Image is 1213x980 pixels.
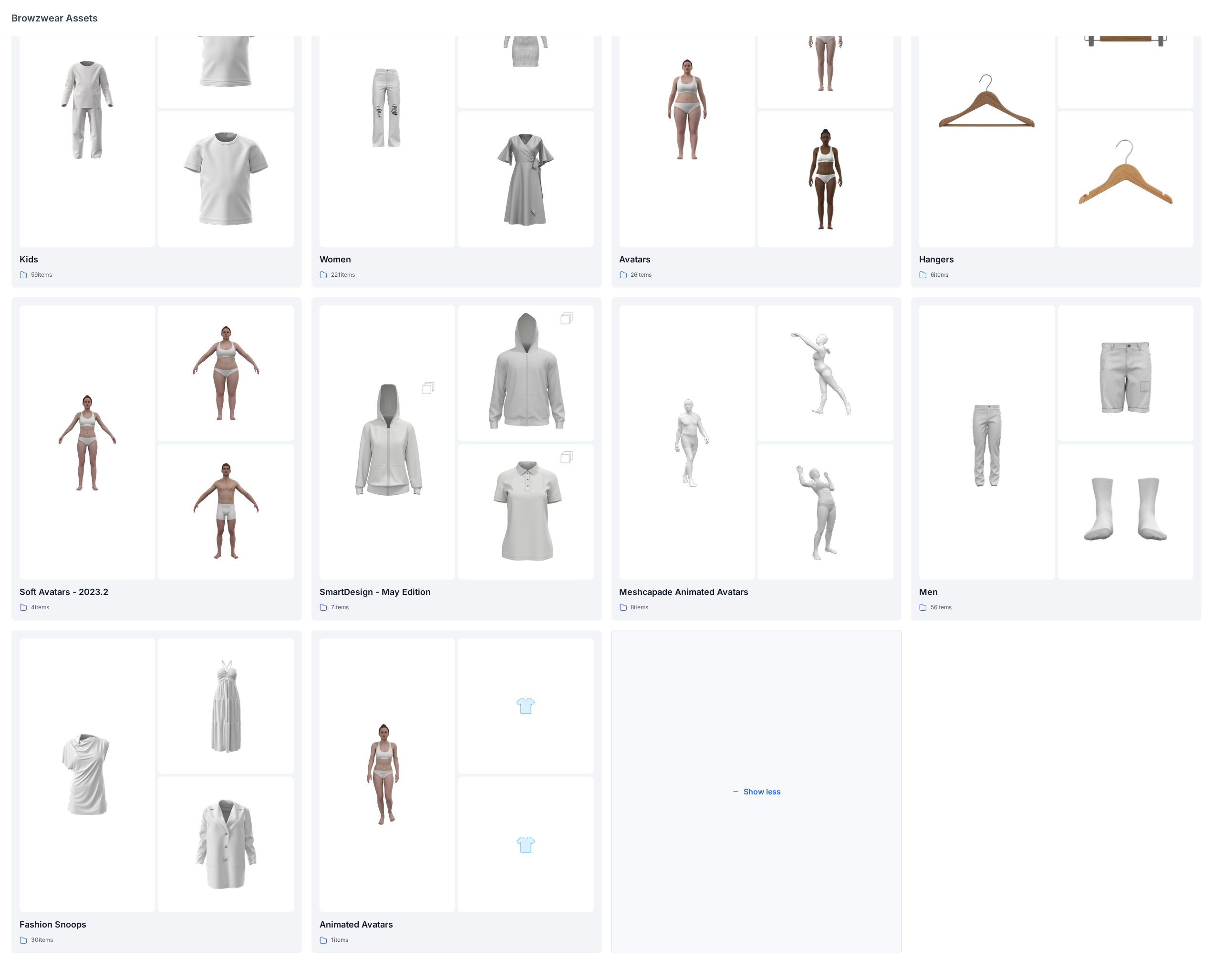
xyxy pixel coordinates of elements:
[516,696,536,716] img: folder 2
[335,364,440,521] img: folder 1
[919,585,1193,599] p: Men
[20,918,294,931] p: Fashion Snoops
[20,585,294,599] p: Soft Avatars - 2023.2
[635,57,740,162] img: folder 1
[516,835,536,855] img: folder 3
[311,630,602,953] a: folder 1folder 2folder 3Animated Avatars1items
[620,253,894,266] p: Avatars
[174,321,279,426] img: folder 2
[773,459,878,564] img: folder 3
[773,127,878,232] img: folder 3
[311,297,602,620] a: folder 1folder 2folder 3SmartDesign - May Edition7items
[635,390,740,495] img: folder 1
[473,294,578,452] img: folder 2
[320,918,594,931] p: Animated Avatars
[335,723,440,828] img: folder 1
[911,297,1202,620] a: folder 1folder 2folder 3Men56items
[1073,459,1178,564] img: folder 3
[31,270,52,280] p: 59 items
[11,630,302,953] a: folder 1folder 2folder 3Fashion Snoops30items
[174,127,279,232] img: folder 3
[320,253,594,266] p: Women
[931,270,948,280] p: 6 items
[35,723,140,828] img: folder 1
[174,654,279,759] img: folder 2
[331,270,355,280] p: 221 items
[631,270,652,280] p: 26 items
[35,57,140,162] img: folder 1
[620,585,894,599] p: Meshcapade Animated Avatars
[320,585,594,599] p: SmartDesign - May Edition
[919,253,1193,266] p: Hangers
[31,603,49,613] p: 4 items
[11,297,302,620] a: folder 1folder 2folder 3Soft Avatars - 2023.24items
[1073,321,1178,426] img: folder 2
[934,390,1039,495] img: folder 1
[331,603,349,613] p: 7 items
[35,390,140,495] img: folder 1
[331,935,348,945] p: 1 items
[1073,127,1178,232] img: folder 3
[934,57,1039,162] img: folder 1
[11,11,98,25] p: Browzwear Assets
[174,459,279,564] img: folder 3
[335,57,440,162] img: folder 1
[31,935,53,945] p: 30 items
[612,297,902,620] a: folder 1folder 2folder 3Meshcapade Animated Avatars8items
[631,603,649,613] p: 8 items
[773,321,878,426] img: folder 2
[174,792,279,897] img: folder 3
[20,253,294,266] p: Kids
[931,603,952,613] p: 56 items
[473,127,578,232] img: folder 3
[612,630,902,953] button: Show less
[473,433,578,591] img: folder 3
